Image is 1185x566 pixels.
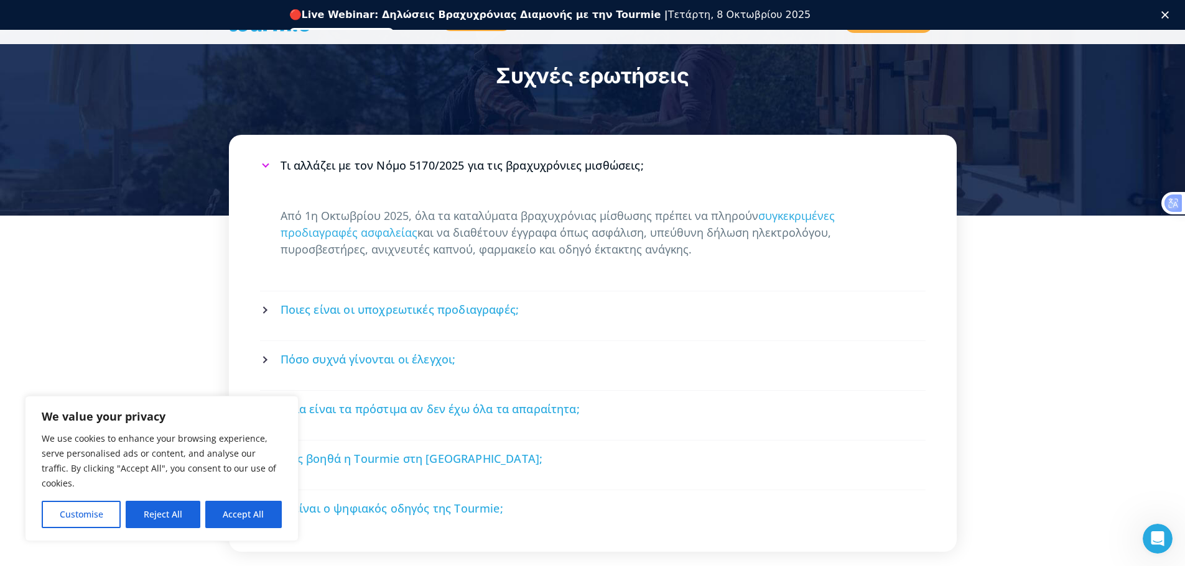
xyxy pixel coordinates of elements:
[281,208,905,258] p: Από 1η Οκτωβρίου 2025, όλα τα καταλύματα βραχυχρόνιας μίσθωσης πρέπει να πληρούν και να διαθέτουν...
[42,431,282,491] p: We use cookies to enhance your browsing experience, serve personalised ads or content, and analys...
[205,501,282,528] button: Accept All
[262,343,924,376] a: Πόσο συχνά γίνονται οι έλεγχοι;
[281,501,503,516] span: Τι είναι ο ψηφιακός οδηγός της Tourmie;
[281,158,644,173] span: Τι αλλάζει με τον Νόμο 5170/2025 για τις βραχυχρόνιες μισθώσεις;
[302,9,668,21] b: Live Webinar: Δηλώσεις Βραχυχρόνιας Διαμονής με την Tourmie |
[262,442,924,475] a: Πώς βοηθά η Tourmie στη [GEOGRAPHIC_DATA];
[262,293,924,326] a: Ποιες είναι οι υποχρεωτικές προδιαγραφές;
[1161,11,1174,19] div: Κλείσιμο
[281,401,580,417] span: Ποια είναι τα πρόστιμα αν δεν έχω όλα τα απαραίτητα;
[262,393,924,426] a: Ποια είναι τα πρόστιμα αν δεν έχω όλα τα απαραίτητα;
[1143,524,1173,554] iframe: Intercom live chat
[262,492,924,525] a: Τι είναι ο ψηφιακός οδηγός της Tourmie;
[42,501,121,528] button: Customise
[281,302,519,317] span: Ποιες είναι οι υποχρεωτικές προδιαγραφές;
[496,63,689,88] span: Συχνές ερωτήσεις
[42,409,282,424] p: We value your privacy
[126,501,200,528] button: Reject All
[289,9,811,21] div: 🔴 Τετάρτη, 8 Οκτωβρίου 2025
[281,352,456,367] span: Πόσο συχνά γίνονται οι έλεγχοι;
[289,28,394,43] a: Εγγραφείτε δωρεάν
[281,451,543,467] span: Πώς βοηθά η Tourmie στη [GEOGRAPHIC_DATA];
[262,149,924,182] a: Τι αλλάζει με τον Νόμο 5170/2025 για τις βραχυχρόνιες μισθώσεις;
